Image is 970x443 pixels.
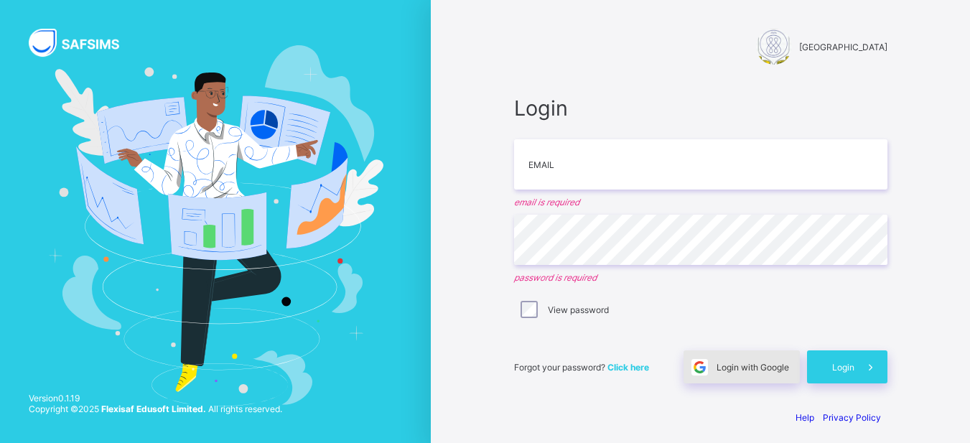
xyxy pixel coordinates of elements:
span: Version 0.1.19 [29,393,282,404]
a: Privacy Policy [823,412,881,423]
span: Forgot your password? [514,362,649,373]
label: View password [548,304,609,315]
span: [GEOGRAPHIC_DATA] [799,42,887,52]
img: google.396cfc9801f0270233282035f929180a.svg [691,359,708,376]
span: Login with Google [717,362,789,373]
em: email is required [514,197,887,207]
a: Click here [607,362,649,373]
span: Copyright © 2025 All rights reserved. [29,404,282,414]
span: Login [514,95,887,121]
a: Help [796,412,814,423]
em: password is required [514,272,887,283]
img: SAFSIMS Logo [29,29,136,57]
span: Login [832,362,854,373]
img: Hero Image [47,45,383,406]
strong: Flexisaf Edusoft Limited. [101,404,206,414]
